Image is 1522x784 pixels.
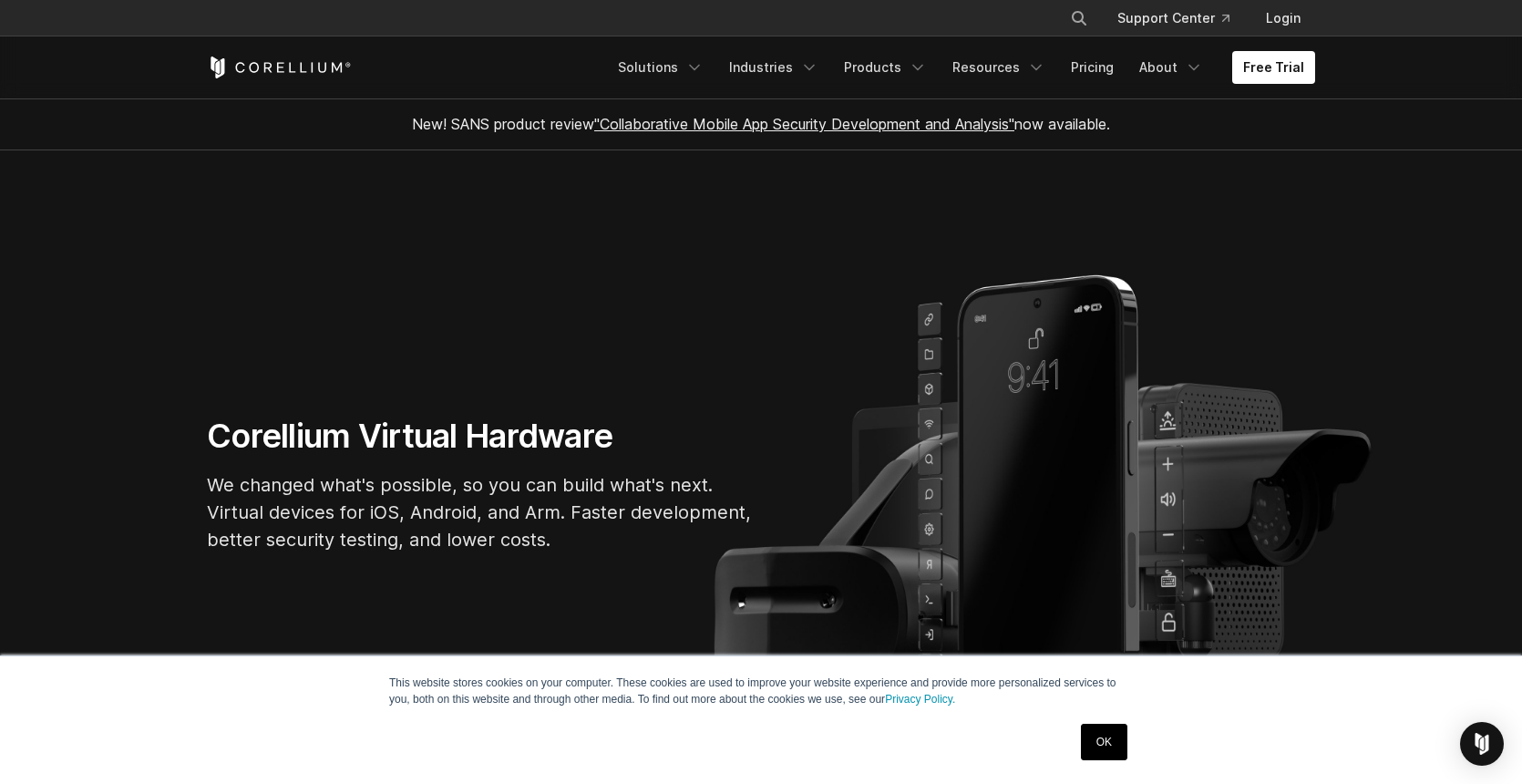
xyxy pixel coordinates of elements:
a: Products [833,51,938,84]
button: Search [1063,2,1095,35]
a: Pricing [1060,51,1125,84]
a: Industries [718,51,829,84]
a: Free Trial [1232,51,1315,84]
p: This website stores cookies on your computer. These cookies are used to improve your website expe... [389,675,1133,707]
a: Privacy Policy. [885,693,955,706]
a: Solutions [607,51,715,84]
a: Resources [941,51,1056,84]
h1: Corellium Virtual Hardware [207,416,754,457]
a: Support Center [1103,2,1244,35]
a: OK [1081,724,1127,760]
div: Navigation Menu [607,51,1315,84]
a: Login [1251,2,1315,35]
span: New! SANS product review now available. [412,115,1110,133]
div: Open Intercom Messenger [1460,722,1504,766]
p: We changed what's possible, so you can build what's next. Virtual devices for iOS, Android, and A... [207,471,754,553]
div: Navigation Menu [1048,2,1315,35]
a: "Collaborative Mobile App Security Development and Analysis" [594,115,1014,133]
a: Corellium Home [207,57,352,78]
a: About [1128,51,1214,84]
